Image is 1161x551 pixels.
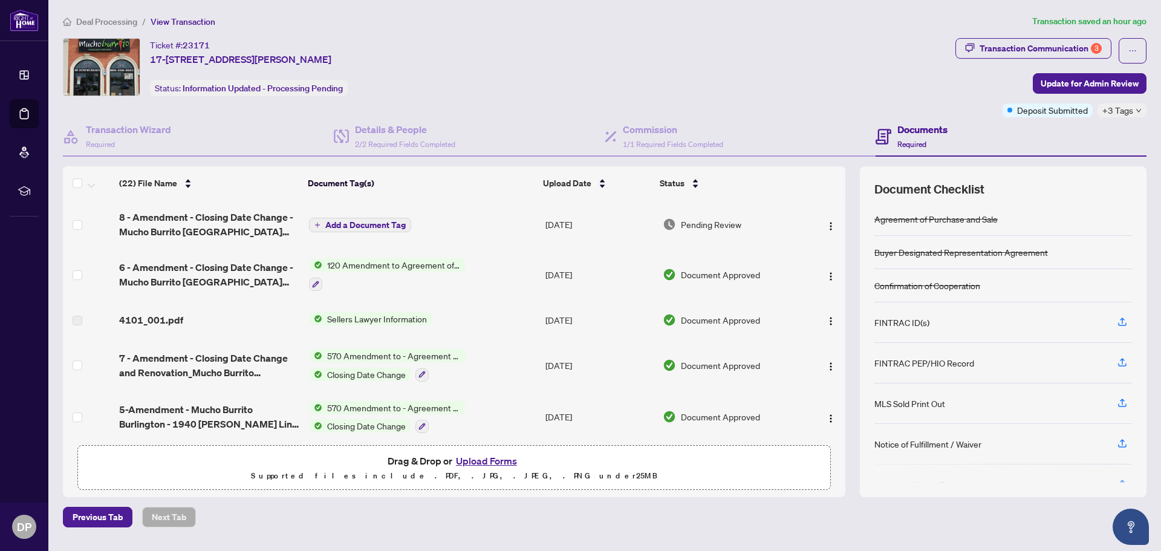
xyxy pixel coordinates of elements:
span: 7 - Amendment - Closing Date Change and Renovation_Mucho Burrito [GEOGRAPHIC_DATA]pdf [119,351,299,380]
span: Add a Document Tag [325,221,406,229]
span: 8 - Amendment - Closing Date Change - Mucho Burrito [GEOGRAPHIC_DATA] 1.pdf [119,210,299,239]
h4: Transaction Wizard [86,122,171,137]
div: 3 [1091,43,1102,54]
button: Logo [821,265,841,284]
span: View Transaction [151,16,215,27]
span: Deal Processing [76,16,137,27]
span: 17-[STREET_ADDRESS][PERSON_NAME] [150,52,331,67]
span: 4101_001.pdf [119,313,183,327]
button: Status Icon120 Amendment to Agreement of Purchase and Sale [309,258,466,291]
span: 23171 [183,40,210,51]
img: Status Icon [309,258,322,272]
button: Logo [821,407,841,426]
img: Document Status [663,359,676,372]
img: Status Icon [309,312,322,325]
span: Drag & Drop or [388,453,521,469]
span: (22) File Name [119,177,177,190]
th: (22) File Name [114,166,303,200]
img: Logo [826,362,836,371]
button: Transaction Communication3 [955,38,1111,59]
span: 2/2 Required Fields Completed [355,140,455,149]
div: Confirmation of Cooperation [874,279,980,292]
span: Deposit Submitted [1017,103,1088,117]
img: IMG-W11940696_1.jpg [63,39,140,96]
article: Transaction saved an hour ago [1032,15,1146,28]
span: Update for Admin Review [1041,74,1139,93]
div: Ticket #: [150,38,210,52]
img: Document Status [663,268,676,281]
h4: Details & People [355,122,455,137]
img: Logo [826,272,836,281]
button: Add a Document Tag [309,217,411,233]
span: Required [86,140,115,149]
span: +3 Tags [1102,103,1133,117]
span: 120 Amendment to Agreement of Purchase and Sale [322,258,466,272]
span: Document Approved [681,313,760,327]
button: Status Icon570 Amendment to - Agreement of Purchase and Sale - CommercialStatus IconClosing Date ... [309,349,466,382]
td: [DATE] [541,301,658,339]
button: Logo [821,310,841,330]
img: logo [10,9,39,31]
td: [DATE] [541,249,658,301]
div: Buyer Designated Representation Agreement [874,246,1048,259]
img: Status Icon [309,349,322,362]
span: Required [897,140,926,149]
div: Notice of Fulfillment / Waiver [874,437,981,451]
img: Document Status [663,410,676,423]
span: Document Checklist [874,181,984,198]
button: Next Tab [142,507,196,527]
span: 570 Amendment to - Agreement of Purchase and Sale - Commercial [322,401,466,414]
td: [DATE] [541,339,658,391]
img: Logo [826,221,836,231]
div: FINTRAC ID(s) [874,316,929,329]
img: Status Icon [309,401,322,414]
img: Status Icon [309,368,322,381]
span: 1/1 Required Fields Completed [623,140,723,149]
span: Information Updated - Processing Pending [183,83,343,94]
span: Status [660,177,685,190]
img: Document Status [663,313,676,327]
span: Closing Date Change [322,368,411,381]
span: Previous Tab [73,507,123,527]
span: 6 - Amendment - Closing Date Change - Mucho Burrito [GEOGRAPHIC_DATA] 2.pdf [119,260,299,289]
img: Document Status [663,218,676,231]
span: Document Approved [681,268,760,281]
p: Supported files include .PDF, .JPG, .JPEG, .PNG under 25 MB [85,469,823,483]
span: 5-Amendment - Mucho Burrito Burlington - 1940 [PERSON_NAME] Line Unit 17 [GEOGRAPHIC_DATA]pdf [119,402,299,431]
button: Upload Forms [452,453,521,469]
span: down [1136,108,1142,114]
th: Document Tag(s) [303,166,539,200]
button: Previous Tab [63,507,132,527]
span: Document Approved [681,410,760,423]
img: Logo [826,316,836,326]
span: Upload Date [543,177,591,190]
div: FINTRAC PEP/HIO Record [874,356,974,370]
img: Logo [826,414,836,423]
span: home [63,18,71,26]
div: MLS Sold Print Out [874,397,945,410]
button: Logo [821,356,841,375]
h4: Commission [623,122,723,137]
div: Status: [150,80,348,96]
span: plus [314,222,320,228]
span: Sellers Lawyer Information [322,312,432,325]
button: Add a Document Tag [309,218,411,232]
span: Closing Date Change [322,419,411,432]
span: ellipsis [1128,47,1137,55]
span: Pending Review [681,218,741,231]
th: Upload Date [538,166,655,200]
td: [DATE] [541,200,658,249]
button: Update for Admin Review [1033,73,1146,94]
h4: Documents [897,122,948,137]
li: / [142,15,146,28]
button: Logo [821,215,841,234]
div: Agreement of Purchase and Sale [874,212,998,226]
span: Drag & Drop orUpload FormsSupported files include .PDF, .JPG, .JPEG, .PNG under25MB [78,446,830,491]
td: [DATE] [541,391,658,443]
span: 570 Amendment to - Agreement of Purchase and Sale - Commercial [322,349,466,362]
img: Status Icon [309,419,322,432]
th: Status [655,166,801,200]
span: Document Approved [681,359,760,372]
div: Transaction Communication [980,39,1102,58]
button: Status Icon570 Amendment to - Agreement of Purchase and Sale - CommercialStatus IconClosing Date ... [309,401,466,434]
